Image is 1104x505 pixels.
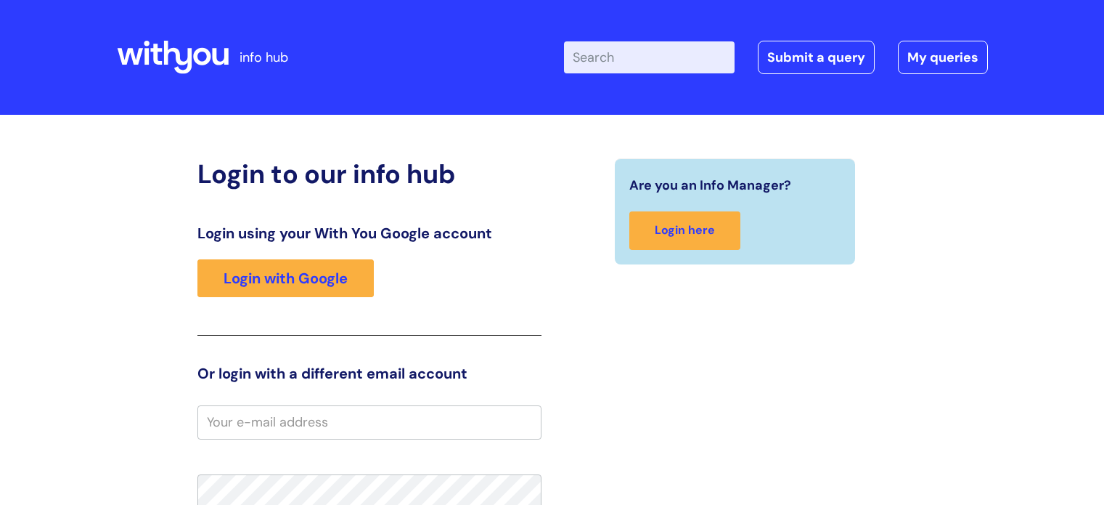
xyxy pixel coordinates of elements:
[240,46,288,69] p: info hub
[197,405,541,439] input: Your e-mail address
[197,365,541,382] h3: Or login with a different email account
[197,259,374,297] a: Login with Google
[629,211,740,250] a: Login here
[197,225,541,242] h3: Login using your With You Google account
[197,158,541,190] h2: Login to our info hub
[758,41,875,74] a: Submit a query
[564,41,735,73] input: Search
[898,41,988,74] a: My queries
[629,174,791,197] span: Are you an Info Manager?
